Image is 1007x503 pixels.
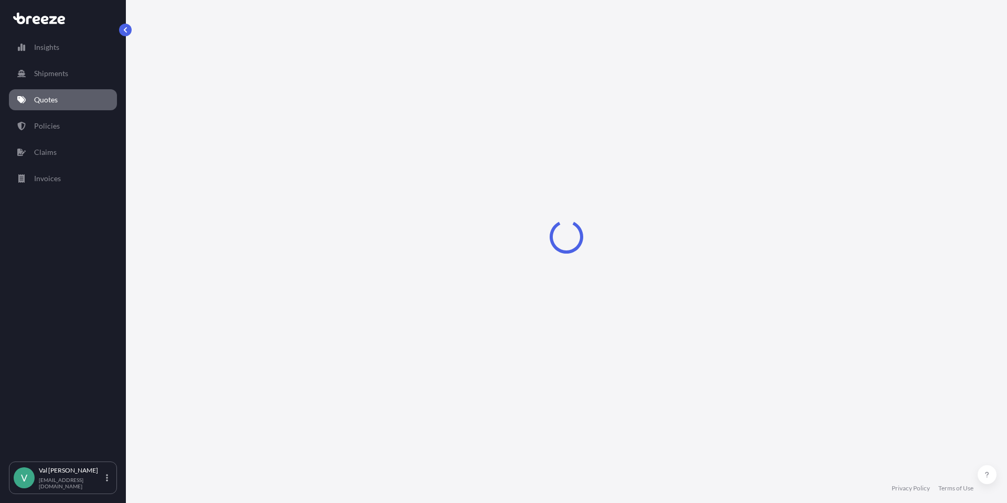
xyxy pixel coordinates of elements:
a: Policies [9,116,117,137]
p: Insights [34,42,59,53]
a: Invoices [9,168,117,189]
p: Claims [34,147,57,158]
span: V [21,473,27,483]
a: Privacy Policy [892,484,930,492]
a: Shipments [9,63,117,84]
a: Insights [9,37,117,58]
a: Claims [9,142,117,163]
a: Terms of Use [938,484,973,492]
p: Policies [34,121,60,131]
a: Quotes [9,89,117,110]
p: [EMAIL_ADDRESS][DOMAIN_NAME] [39,477,104,489]
p: Quotes [34,95,58,105]
p: Val [PERSON_NAME] [39,466,104,475]
p: Shipments [34,68,68,79]
p: Invoices [34,173,61,184]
